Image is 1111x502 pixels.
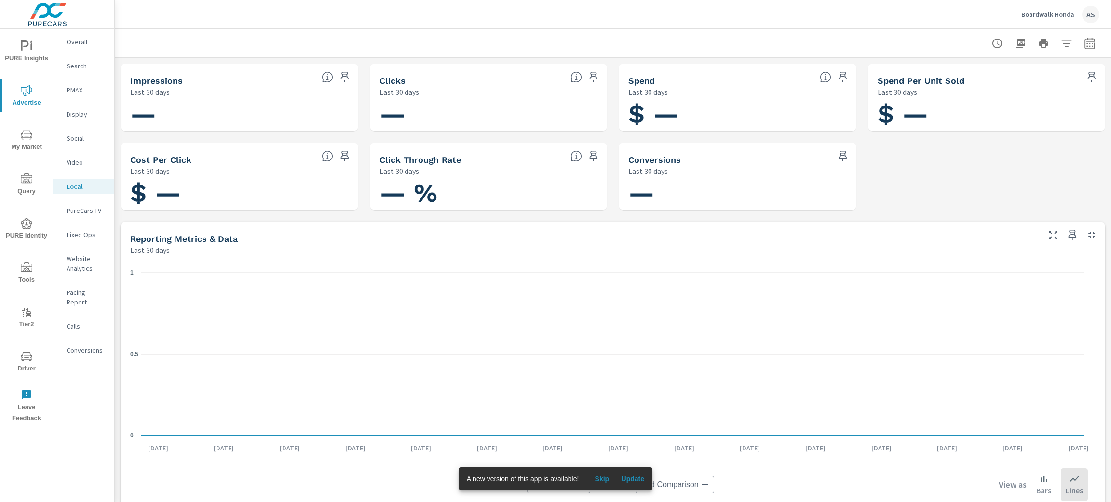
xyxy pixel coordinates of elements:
[1021,10,1074,19] p: Boardwalk Honda
[67,109,107,119] p: Display
[617,471,648,487] button: Update
[53,131,114,145] div: Social
[1011,34,1030,53] button: "Export Report to PDF"
[67,345,107,355] p: Conversions
[379,86,419,98] p: Last 30 days
[3,351,50,374] span: Driver
[130,432,134,439] text: 0
[53,155,114,170] div: Video
[1066,485,1083,496] p: Lines
[67,61,107,71] p: Search
[1082,6,1099,23] div: AS
[67,37,107,47] p: Overall
[470,443,504,453] p: [DATE]
[1065,227,1080,243] span: Save this to your personalized report
[1080,34,1099,53] button: Select Date Range
[1084,69,1099,85] span: Save this to your personalized report
[379,76,406,86] h5: Clicks
[570,150,582,162] span: Percentage of users who viewed your campaigns who clicked through to your website. For example, i...
[53,203,114,218] div: PureCars TV
[53,227,114,242] div: Fixed Ops
[67,288,107,307] p: Pacing Report
[130,269,134,276] text: 1
[53,59,114,73] div: Search
[999,480,1027,489] h6: View as
[3,85,50,108] span: Advertise
[601,443,635,453] p: [DATE]
[835,148,851,164] span: Save this to your personalized report
[53,107,114,121] div: Display
[3,262,50,286] span: Tools
[586,69,601,85] span: Save this to your personalized report
[67,321,107,331] p: Calls
[67,158,107,167] p: Video
[322,150,333,162] span: Average cost of each click. The calculation for this metric is: "Spend/Clicks". For example, if y...
[130,155,191,165] h5: Cost Per Click
[53,251,114,276] div: Website Analytics
[67,85,107,95] p: PMAX
[379,98,598,131] h1: —
[930,443,964,453] p: [DATE]
[667,443,701,453] p: [DATE]
[53,285,114,309] div: Pacing Report
[337,69,352,85] span: Save this to your personalized report
[53,343,114,357] div: Conversions
[865,443,898,453] p: [DATE]
[628,86,668,98] p: Last 30 days
[3,40,50,64] span: PURE Insights
[53,35,114,49] div: Overall
[3,173,50,197] span: Query
[130,177,349,210] h1: $ —
[733,443,767,453] p: [DATE]
[67,254,107,273] p: Website Analytics
[337,148,352,164] span: Save this to your personalized report
[570,71,582,83] span: The number of times an ad was clicked by a consumer. [Source: This data is provided by the Local ...
[878,76,964,86] h5: Spend Per Unit Sold
[628,177,847,210] h1: —
[799,443,832,453] p: [DATE]
[53,319,114,333] div: Calls
[339,443,372,453] p: [DATE]
[586,471,617,487] button: Skip
[835,69,851,85] span: Save this to your personalized report
[878,98,1096,131] h1: $ —
[379,177,598,210] h1: — %
[628,165,668,177] p: Last 30 days
[621,475,644,483] span: Update
[628,155,681,165] h5: Conversions
[586,148,601,164] span: Save this to your personalized report
[379,165,419,177] p: Last 30 days
[467,475,579,483] span: A new version of this app is available!
[3,389,50,424] span: Leave Feedback
[53,179,114,194] div: Local
[130,244,170,256] p: Last 30 days
[641,480,699,489] span: Add Comparison
[322,71,333,83] span: The number of times an ad was shown on your behalf. [Source: This data is provided by the Local a...
[67,206,107,215] p: PureCars TV
[536,443,569,453] p: [DATE]
[996,443,1030,453] p: [DATE]
[1062,443,1096,453] p: [DATE]
[379,155,461,165] h5: Click Through Rate
[0,29,53,428] div: nav menu
[3,218,50,241] span: PURE Identity
[67,182,107,191] p: Local
[1045,227,1061,243] button: Make Fullscreen
[130,234,238,244] h5: Reporting Metrics & Data
[273,443,307,453] p: [DATE]
[820,71,831,83] span: The amount of money spent on advertising during the period. [Source: This data is provided by the...
[53,83,114,97] div: PMAX
[1036,485,1051,496] p: Bars
[590,475,613,483] span: Skip
[636,476,714,493] div: Add Comparison
[1057,34,1076,53] button: Apply Filters
[3,306,50,330] span: Tier2
[1084,227,1099,243] button: Minimize Widget
[130,76,183,86] h5: Impressions
[130,165,170,177] p: Last 30 days
[628,98,847,131] h1: $ —
[67,230,107,239] p: Fixed Ops
[404,443,438,453] p: [DATE]
[207,443,241,453] p: [DATE]
[67,133,107,143] p: Social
